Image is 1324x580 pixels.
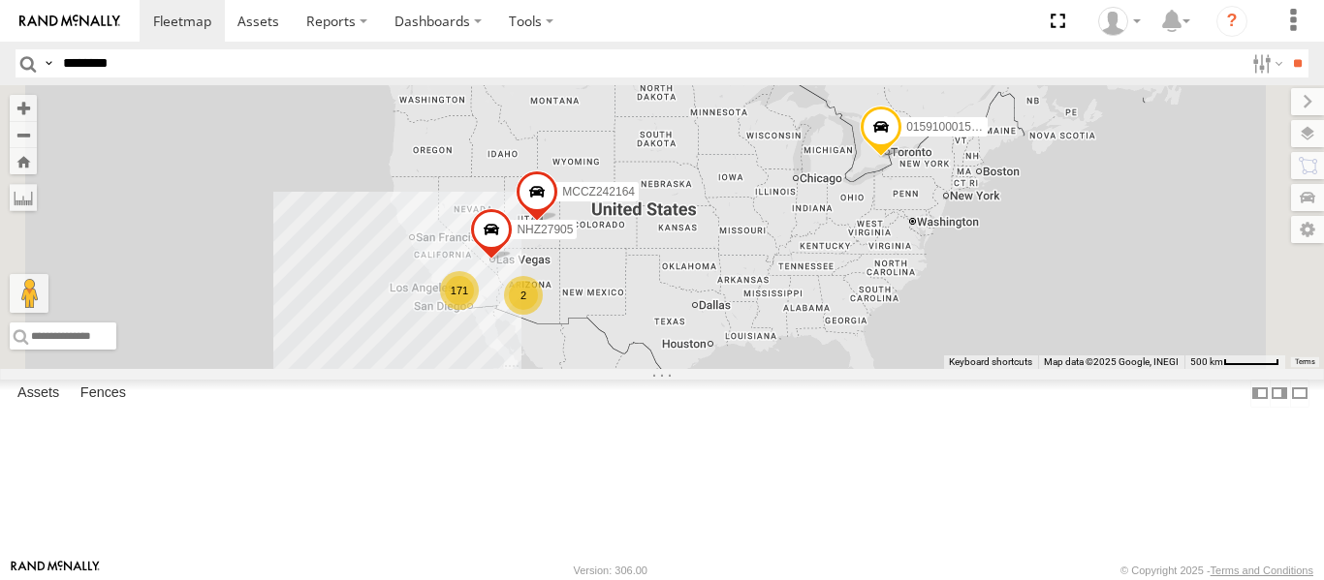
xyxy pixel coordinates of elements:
div: © Copyright 2025 - [1120,565,1313,576]
i: ? [1216,6,1247,37]
label: Measure [10,184,37,211]
label: Search Query [41,49,56,77]
button: Zoom Home [10,148,37,174]
img: rand-logo.svg [19,15,120,28]
span: MCCZ242164 [562,185,635,198]
label: Map Settings [1291,216,1324,243]
div: Version: 306.00 [574,565,647,576]
label: Dock Summary Table to the Left [1250,380,1270,408]
span: NHZ27905 [517,223,573,236]
button: Zoom in [10,95,37,121]
label: Hide Summary Table [1290,380,1309,408]
div: 171 [440,271,479,310]
span: Map data ©2025 Google, INEGI [1044,356,1179,367]
button: Keyboard shortcuts [949,355,1032,369]
label: Dock Summary Table to the Right [1270,380,1289,408]
span: 015910001545733 [906,120,1003,134]
label: Assets [8,380,69,407]
button: Zoom out [10,121,37,148]
div: 2 [504,276,543,315]
button: Drag Pegman onto the map to open Street View [10,274,48,313]
button: Map scale: 500 km per 54 pixels [1184,355,1285,369]
div: Zulema McIntosch [1091,7,1148,36]
a: Terms (opens in new tab) [1295,358,1315,366]
label: Fences [71,380,136,407]
a: Visit our Website [11,561,100,580]
span: 500 km [1190,356,1223,367]
label: Search Filter Options [1245,49,1286,77]
a: Terms and Conditions [1211,565,1313,576]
